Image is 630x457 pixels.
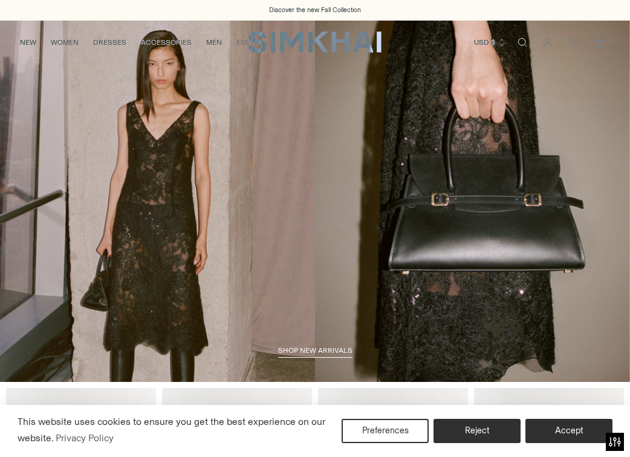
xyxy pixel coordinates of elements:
button: USD $ [474,29,506,56]
button: Reject [434,419,521,443]
span: 0 [605,36,615,47]
a: DRESSES [93,29,126,56]
a: WOMEN [51,29,79,56]
a: Discover the new Fall Collection [269,5,361,15]
a: SIMKHAI [248,30,382,54]
button: Accept [525,419,612,443]
a: Open search modal [510,30,534,54]
span: shop new arrivals [278,346,352,355]
a: EXPLORE [236,29,268,56]
a: shop new arrivals [278,346,352,358]
a: Privacy Policy (opens in a new tab) [54,429,115,447]
a: ACCESSORIES [141,29,192,56]
a: Open cart modal [586,30,611,54]
a: Go to the account page [536,30,560,54]
button: Preferences [342,419,429,443]
span: This website uses cookies to ensure you get the best experience on our website. [18,416,325,444]
a: MEN [206,29,222,56]
a: Wishlist [561,30,585,54]
a: NEW [20,29,36,56]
